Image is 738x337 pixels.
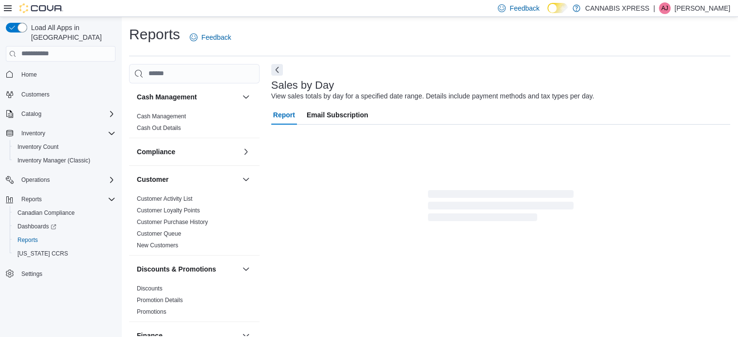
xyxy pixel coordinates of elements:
a: Dashboards [10,220,119,233]
a: New Customers [137,242,178,249]
a: Canadian Compliance [14,207,79,219]
span: Cash Out Details [137,124,181,132]
button: Compliance [137,147,238,157]
button: Inventory [2,127,119,140]
span: Dark Mode [547,13,548,14]
div: View sales totals by day for a specified date range. Details include payment methods and tax type... [271,91,594,101]
span: Inventory Count [14,141,115,153]
button: Canadian Compliance [10,206,119,220]
span: Reports [17,236,38,244]
button: Customer [137,175,238,184]
div: Discounts & Promotions [129,283,260,321]
h3: Cash Management [137,92,197,102]
img: Cova [19,3,63,13]
button: Catalog [2,107,119,121]
span: Dashboards [17,223,56,230]
a: Inventory Count [14,141,63,153]
span: Catalog [21,110,41,118]
a: Settings [17,268,46,280]
button: Catalog [17,108,45,120]
span: Inventory Manager (Classic) [17,157,90,164]
h3: Discounts & Promotions [137,264,216,274]
span: Discounts [137,285,163,292]
span: Canadian Compliance [14,207,115,219]
a: Dashboards [14,221,60,232]
button: Next [271,64,283,76]
span: Customer Purchase History [137,218,208,226]
span: [US_STATE] CCRS [17,250,68,257]
h3: Sales by Day [271,80,334,91]
button: Cash Management [240,91,252,103]
button: Reports [2,193,119,206]
button: Cash Management [137,92,238,102]
span: Promotion Details [137,296,183,304]
span: Settings [17,267,115,279]
div: Cash Management [129,111,260,138]
span: Promotions [137,308,166,316]
span: Catalog [17,108,115,120]
a: Cash Management [137,113,186,120]
a: [US_STATE] CCRS [14,248,72,259]
a: Discounts [137,285,163,292]
span: Report [273,105,295,125]
span: Loading [428,192,574,223]
span: Inventory [21,129,45,137]
button: Customer [240,174,252,185]
button: Discounts & Promotions [240,263,252,275]
span: Reports [17,193,115,205]
p: [PERSON_NAME] [674,2,730,14]
span: Customers [17,88,115,100]
a: Customer Loyalty Points [137,207,200,214]
span: Reports [14,234,115,246]
a: Customer Queue [137,230,181,237]
button: Discounts & Promotions [137,264,238,274]
span: Settings [21,270,42,278]
span: Customer Queue [137,230,181,238]
span: Canadian Compliance [17,209,75,217]
a: Customer Purchase History [137,219,208,225]
button: Compliance [240,146,252,158]
button: Customers [2,87,119,101]
span: Customers [21,91,49,98]
span: Load All Apps in [GEOGRAPHIC_DATA] [27,23,115,42]
a: Reports [14,234,42,246]
span: Feedback [201,32,231,42]
div: Anthony John [659,2,671,14]
span: Inventory Count [17,143,59,151]
button: Settings [2,266,119,280]
button: Reports [10,233,119,247]
a: Promotions [137,308,166,315]
button: Inventory Count [10,140,119,154]
p: CANNABIS XPRESS [585,2,649,14]
a: Home [17,69,41,80]
a: Promotion Details [137,297,183,304]
a: Cash Out Details [137,125,181,131]
span: Inventory Manager (Classic) [14,155,115,166]
p: | [653,2,655,14]
button: Home [2,67,119,81]
span: Reports [21,195,42,203]
span: Home [21,71,37,79]
button: Operations [17,174,54,186]
div: Customer [129,193,260,255]
button: Inventory Manager (Classic) [10,154,119,167]
input: Dark Mode [547,3,568,13]
a: Customer Activity List [137,195,193,202]
button: Inventory [17,128,49,139]
span: Operations [17,174,115,186]
span: Operations [21,176,50,184]
h3: Compliance [137,147,175,157]
h3: Customer [137,175,168,184]
span: Feedback [509,3,539,13]
button: [US_STATE] CCRS [10,247,119,260]
span: AJ [661,2,668,14]
nav: Complex example [6,64,115,306]
span: Inventory [17,128,115,139]
a: Customers [17,89,53,100]
span: Washington CCRS [14,248,115,259]
h1: Reports [129,25,180,44]
span: Home [17,68,115,80]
